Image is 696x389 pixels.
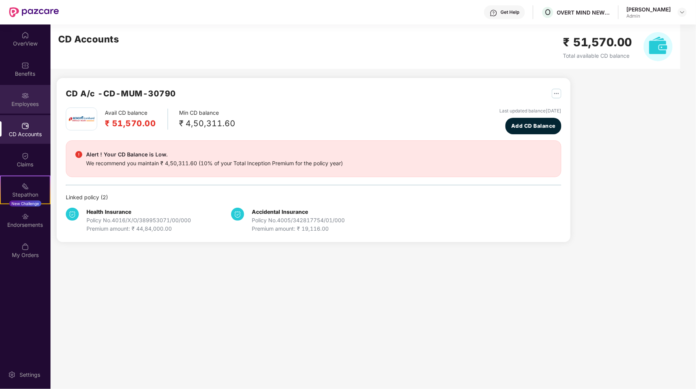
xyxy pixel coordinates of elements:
div: Settings [17,371,42,379]
img: svg+xml;base64,PHN2ZyBpZD0iRHJvcGRvd24tMzJ4MzIiIHhtbG5zPSJodHRwOi8vd3d3LnczLm9yZy8yMDAwL3N2ZyIgd2... [679,9,685,15]
div: Policy No. 4005/342817754/01/000 [252,216,345,225]
div: Stepathon [1,191,50,199]
div: ₹ 4,50,311.60 [179,117,236,130]
span: Total available CD balance [563,52,630,59]
span: O [545,8,551,17]
div: Premium amount: ₹ 44,84,000.00 [86,225,191,233]
img: svg+xml;base64,PHN2ZyB4bWxucz0iaHR0cDovL3d3dy53My5vcmcvMjAwMC9zdmciIHhtbG5zOnhsaW5rPSJodHRwOi8vd3... [644,32,673,61]
img: svg+xml;base64,PHN2ZyBpZD0iRW1wbG95ZWVzIiB4bWxucz0iaHR0cDovL3d3dy53My5vcmcvMjAwMC9zdmciIHdpZHRoPS... [21,92,29,99]
img: svg+xml;base64,PHN2ZyB4bWxucz0iaHR0cDovL3d3dy53My5vcmcvMjAwMC9zdmciIHdpZHRoPSIzNCIgaGVpZ2h0PSIzNC... [66,208,79,221]
div: Admin [626,13,671,19]
img: svg+xml;base64,PHN2ZyB4bWxucz0iaHR0cDovL3d3dy53My5vcmcvMjAwMC9zdmciIHdpZHRoPSIyMSIgaGVpZ2h0PSIyMC... [21,182,29,190]
img: svg+xml;base64,PHN2ZyBpZD0iTXlfT3JkZXJzIiBkYXRhLW5hbWU9Ik15IE9yZGVycyIgeG1sbnM9Imh0dHA6Ly93d3cudz... [21,243,29,251]
button: Add CD Balance [505,118,562,134]
img: svg+xml;base64,PHN2ZyB4bWxucz0iaHR0cDovL3d3dy53My5vcmcvMjAwMC9zdmciIHdpZHRoPSIzNCIgaGVpZ2h0PSIzNC... [231,208,244,221]
img: svg+xml;base64,PHN2ZyBpZD0iQ0RfQWNjb3VudHMiIGRhdGEtbmFtZT0iQ0QgQWNjb3VudHMiIHhtbG5zPSJodHRwOi8vd3... [21,122,29,130]
img: svg+xml;base64,PHN2ZyBpZD0iU2V0dGluZy0yMHgyMCIgeG1sbnM9Imh0dHA6Ly93d3cudzMub3JnLzIwMDAvc3ZnIiB3aW... [8,371,16,379]
h2: ₹ 51,570.00 [563,33,632,51]
div: Policy No. 4016/X/O/389953071/00/000 [86,216,191,225]
div: Premium amount: ₹ 19,116.00 [252,225,345,233]
div: Last updated balance [DATE] [499,107,561,115]
div: OVERT MIND NEW IDEAS TECHNOLOGIES [557,9,610,16]
b: Accidental Insurance [252,208,308,215]
b: Health Insurance [86,208,131,215]
div: Min CD balance [179,109,236,130]
div: Get Help [500,9,519,15]
span: Add CD Balance [511,122,556,130]
img: svg+xml;base64,PHN2ZyBpZD0iSG9tZSIgeG1sbnM9Imh0dHA6Ly93d3cudzMub3JnLzIwMDAvc3ZnIiB3aWR0aD0iMjAiIG... [21,31,29,39]
div: We recommend you maintain ₹ 4,50,311.60 (10% of your Total Inception Premium for the policy year) [86,159,343,168]
div: Linked policy ( 2 ) [66,193,561,202]
img: svg+xml;base64,PHN2ZyBpZD0iRGFuZ2VyX2FsZXJ0IiBkYXRhLW5hbWU9IkRhbmdlciBhbGVydCIgeG1sbnM9Imh0dHA6Ly... [75,151,82,158]
h2: CD A/c - CD-MUM-30790 [66,87,176,100]
img: svg+xml;base64,PHN2ZyBpZD0iQ2xhaW0iIHhtbG5zPSJodHRwOi8vd3d3LnczLm9yZy8yMDAwL3N2ZyIgd2lkdGg9IjIwIi... [21,152,29,160]
div: New Challenge [9,200,41,207]
img: svg+xml;base64,PHN2ZyBpZD0iRW5kb3JzZW1lbnRzIiB4bWxucz0iaHR0cDovL3d3dy53My5vcmcvMjAwMC9zdmciIHdpZH... [21,213,29,220]
div: Alert ! Your CD Balance is Low. [86,150,343,159]
img: icici.png [67,114,96,124]
img: svg+xml;base64,PHN2ZyB4bWxucz0iaHR0cDovL3d3dy53My5vcmcvMjAwMC9zdmciIHdpZHRoPSIyNSIgaGVpZ2h0PSIyNS... [552,89,561,98]
div: [PERSON_NAME] [626,6,671,13]
div: Avail CD balance [105,109,168,130]
h2: CD Accounts [58,32,119,47]
h2: ₹ 51,570.00 [105,117,156,130]
img: svg+xml;base64,PHN2ZyBpZD0iSGVscC0zMngzMiIgeG1sbnM9Imh0dHA6Ly93d3cudzMub3JnLzIwMDAvc3ZnIiB3aWR0aD... [490,9,497,17]
img: svg+xml;base64,PHN2ZyBpZD0iQmVuZWZpdHMiIHhtbG5zPSJodHRwOi8vd3d3LnczLm9yZy8yMDAwL3N2ZyIgd2lkdGg9Ij... [21,62,29,69]
img: New Pazcare Logo [9,7,59,17]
